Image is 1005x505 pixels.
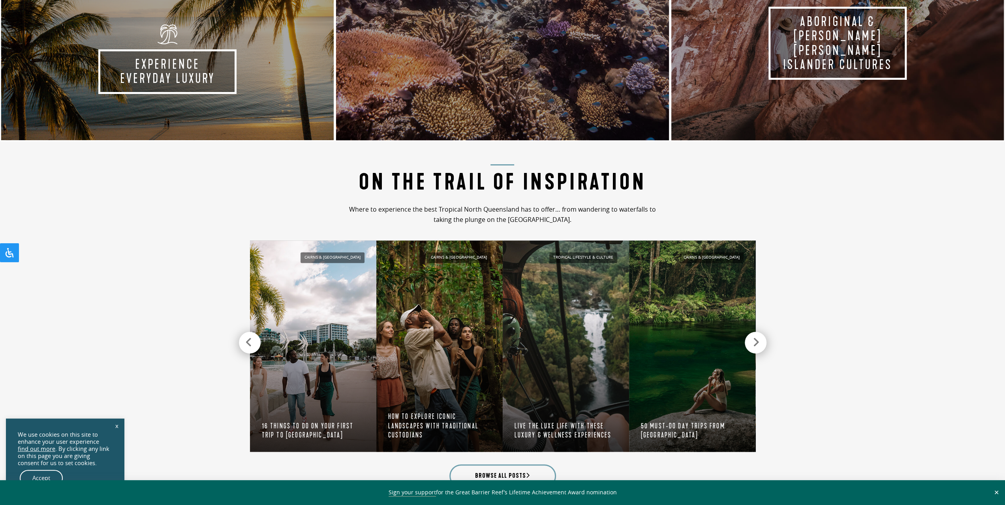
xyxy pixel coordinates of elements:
[389,488,617,497] span: for the Great Barrier Reef’s Lifetime Achievement Award nomination
[18,445,55,452] a: find out more
[376,240,503,452] a: Mossman Gorge Centre Ngadiku Dreamtime Walk Cairns & [GEOGRAPHIC_DATA] How to explore iconic land...
[342,205,663,225] p: Where to experience the best Tropical North Queensland has to offer… from wandering to waterfalls...
[5,248,14,257] svg: Open Accessibility Panel
[111,417,122,434] a: x
[389,488,436,497] a: Sign your support
[250,240,376,452] a: cairns esplanade Cairns & [GEOGRAPHIC_DATA] 16 things to do on your first trip to [GEOGRAPHIC_DATA]
[992,489,1001,496] button: Close
[449,464,556,488] a: Browse all posts
[503,240,629,452] a: private helicopter flight over daintree waterfall Tropical Lifestyle & Culture Live the luxe life...
[342,164,663,195] h2: On the Trail of Inspiration
[20,470,63,486] a: Accept
[629,240,755,452] a: Cairns & [GEOGRAPHIC_DATA] 50 must-do day trips from [GEOGRAPHIC_DATA]
[18,431,113,467] div: We use cookies on this site to enhance your user experience . By clicking any link on this page y...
